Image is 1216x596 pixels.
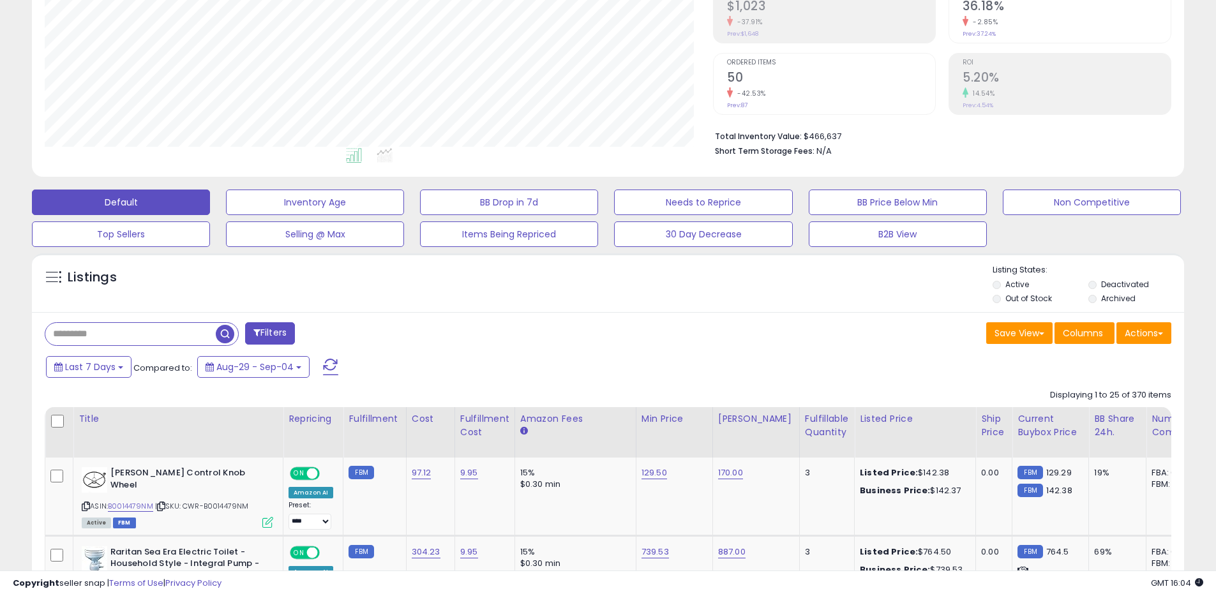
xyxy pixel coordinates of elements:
[986,322,1053,344] button: Save View
[1152,412,1198,439] div: Num of Comp.
[1005,279,1029,290] label: Active
[1003,190,1181,215] button: Non Competitive
[82,467,273,526] div: ASIN:
[1050,389,1171,401] div: Displaying 1 to 25 of 370 items
[32,221,210,247] button: Top Sellers
[1101,293,1136,304] label: Archived
[727,59,935,66] span: Ordered Items
[1094,546,1136,558] div: 69%
[1116,322,1171,344] button: Actions
[963,70,1171,87] h2: 5.20%
[289,412,338,426] div: Repricing
[718,466,743,479] a: 170.00
[79,412,278,426] div: Title
[1017,484,1042,497] small: FBM
[860,546,966,558] div: $764.50
[420,190,598,215] button: BB Drop in 7d
[1017,545,1042,558] small: FBM
[291,547,307,558] span: ON
[165,577,221,589] a: Privacy Policy
[197,356,310,378] button: Aug-29 - Sep-04
[460,412,509,439] div: Fulfillment Cost
[291,468,307,479] span: ON
[963,59,1171,66] span: ROI
[805,467,844,479] div: 3
[1046,546,1069,558] span: 764.5
[520,558,626,569] div: $0.30 min
[412,412,449,426] div: Cost
[968,17,998,27] small: -2.85%
[460,546,478,558] a: 9.95
[981,546,1002,558] div: 0.00
[1017,412,1083,439] div: Current Buybox Price
[412,466,432,479] a: 97.12
[420,221,598,247] button: Items Being Repriced
[13,577,221,590] div: seller snap | |
[860,466,918,479] b: Listed Price:
[1055,322,1115,344] button: Columns
[82,546,107,572] img: 41I45HIyYbL._SL40_.jpg
[860,412,970,426] div: Listed Price
[816,145,832,157] span: N/A
[727,101,747,109] small: Prev: 87
[860,484,930,496] b: Business Price:
[349,545,373,558] small: FBM
[245,322,295,345] button: Filters
[642,546,669,558] a: 739.53
[718,412,794,426] div: [PERSON_NAME]
[805,546,844,558] div: 3
[65,361,116,373] span: Last 7 Days
[993,264,1184,276] p: Listing States:
[860,546,918,558] b: Listed Price:
[289,487,333,498] div: Amazon AI
[1063,327,1103,339] span: Columns
[1046,466,1072,479] span: 129.29
[981,467,1002,479] div: 0.00
[460,466,478,479] a: 9.95
[1151,577,1203,589] span: 2025-09-12 16:04 GMT
[1101,279,1149,290] label: Deactivated
[216,361,294,373] span: Aug-29 - Sep-04
[110,546,266,585] b: Raritan Sea Era Electric Toilet - Household Style - Integral Pump - Straight & 90 Discharge - 12v
[1152,558,1194,569] div: FBM: 19
[860,467,966,479] div: $142.38
[642,466,667,479] a: 129.50
[520,479,626,490] div: $0.30 min
[963,30,996,38] small: Prev: 37.24%
[289,501,333,530] div: Preset:
[968,89,995,98] small: 14.54%
[318,468,338,479] span: OFF
[349,466,373,479] small: FBM
[809,190,987,215] button: BB Price Below Min
[349,412,400,426] div: Fulfillment
[1005,293,1052,304] label: Out of Stock
[733,89,766,98] small: -42.53%
[727,30,758,38] small: Prev: $1,648
[981,412,1007,439] div: Ship Price
[520,546,626,558] div: 15%
[226,221,404,247] button: Selling @ Max
[133,362,192,374] span: Compared to:
[318,547,338,558] span: OFF
[805,412,849,439] div: Fulfillable Quantity
[226,190,404,215] button: Inventory Age
[82,518,111,528] span: All listings currently available for purchase on Amazon
[113,518,136,528] span: FBM
[1046,484,1072,496] span: 142.38
[809,221,987,247] button: B2B View
[412,546,440,558] a: 304.23
[614,190,792,215] button: Needs to Reprice
[715,145,814,156] b: Short Term Storage Fees:
[718,546,746,558] a: 887.00
[520,426,528,437] small: Amazon Fees.
[733,17,763,27] small: -37.91%
[727,70,935,87] h2: 50
[110,467,266,494] b: [PERSON_NAME] Control Knob Wheel
[520,467,626,479] div: 15%
[32,190,210,215] button: Default
[13,577,59,589] strong: Copyright
[68,269,117,287] h5: Listings
[963,101,993,109] small: Prev: 4.54%
[715,131,802,142] b: Total Inventory Value:
[520,412,631,426] div: Amazon Fees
